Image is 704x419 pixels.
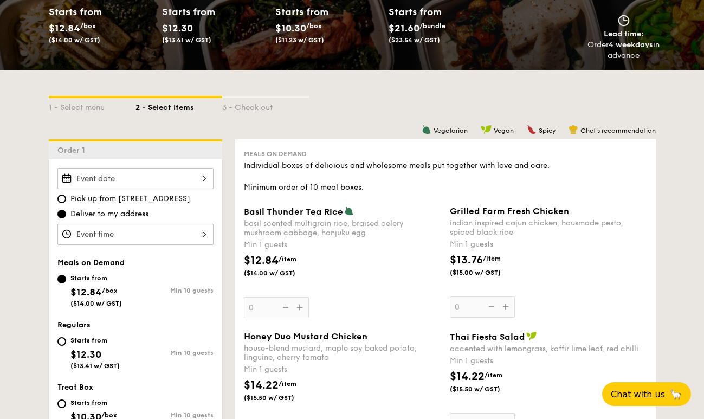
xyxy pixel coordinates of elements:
span: /item [279,380,296,388]
span: ($14.00 w/ GST) [244,269,318,278]
input: Pick up from [STREET_ADDRESS] [57,195,66,203]
div: Starts from [70,336,120,345]
span: Honey Duo Mustard Chicken [244,331,367,341]
span: Vegan [494,127,514,134]
span: Meals on Demand [57,258,125,267]
img: icon-vegetarian.fe4039eb.svg [422,125,431,134]
span: ($15.50 w/ GST) [450,385,524,394]
input: Starts from$12.30($13.41 w/ GST)Min 10 guests [57,337,66,346]
span: Spicy [539,127,556,134]
span: Thai Fiesta Salad [450,332,525,342]
span: $21.60 [389,22,419,34]
div: Starts from [162,4,210,20]
div: Starts from [389,4,441,20]
span: Grilled Farm Fresh Chicken [450,206,569,216]
span: $13.76 [450,254,483,267]
div: Min 10 guests [135,287,214,294]
span: Order 1 [57,146,89,155]
div: 2 - Select items [135,98,222,113]
button: Chat with us🦙 [602,382,691,406]
span: $12.30 [162,22,193,34]
span: /box [101,411,117,419]
img: icon-chef-hat.a58ddaea.svg [569,125,578,134]
input: Deliver to my address [57,210,66,218]
span: Deliver to my address [70,209,148,220]
span: ($14.00 w/ GST) [70,300,122,307]
span: ($11.23 w/ GST) [275,36,324,44]
span: Vegetarian [434,127,468,134]
div: 3 - Check out [222,98,309,113]
input: Event date [57,168,214,189]
span: ($13.41 w/ GST) [162,36,211,44]
div: basil scented multigrain rice, braised celery mushroom cabbage, hanjuku egg [244,219,441,237]
span: /bundle [419,22,445,30]
span: $10.30 [275,22,306,34]
input: Event time [57,224,214,245]
span: ($15.00 w/ GST) [450,268,524,277]
div: Starts from [49,4,97,20]
img: icon-spicy.37a8142b.svg [527,125,537,134]
span: 🦙 [669,388,682,401]
span: ($13.41 w/ GST) [70,362,120,370]
div: Order in advance [587,40,660,61]
input: Starts from$12.84/box($14.00 w/ GST)Min 10 guests [57,275,66,283]
div: Min 10 guests [135,411,214,419]
img: icon-vegan.f8ff3823.svg [481,125,492,134]
div: indian inspired cajun chicken, housmade pesto, spiced black rice [450,218,647,237]
span: $14.22 [244,379,279,392]
div: Individual boxes of delicious and wholesome meals put together with love and care. Minimum order ... [244,160,647,193]
div: Min 10 guests [135,349,214,357]
span: /item [279,255,296,263]
span: Chat with us [611,389,665,399]
span: Treat Box [57,383,93,392]
div: Starts from [70,398,119,407]
span: Meals on Demand [244,150,307,158]
span: $12.84 [70,286,102,298]
img: icon-vegetarian.fe4039eb.svg [344,206,354,216]
div: 1 - Select menu [49,98,135,113]
span: /box [102,287,118,294]
span: $12.84 [49,22,80,34]
div: Min 1 guests [244,240,441,250]
span: Regulars [57,320,91,330]
img: icon-clock.2db775ea.svg [616,15,632,27]
input: Starts from$10.30/box($11.23 w/ GST)Min 10 guests [57,399,66,408]
span: $12.30 [70,349,101,360]
span: ($23.54 w/ GST) [389,36,440,44]
span: Lead time: [604,29,644,38]
span: /box [80,22,96,30]
span: /box [306,22,322,30]
strong: 4 weekdays [609,40,653,49]
span: ($15.50 w/ GST) [244,394,318,402]
div: Min 1 guests [450,239,647,250]
span: /item [485,371,502,379]
div: accented with lemongrass, kaffir lime leaf, red chilli [450,344,647,353]
img: icon-vegan.f8ff3823.svg [526,331,537,341]
div: Starts from [70,274,122,282]
span: ($14.00 w/ GST) [49,36,100,44]
span: $14.22 [450,370,485,383]
span: Pick up from [STREET_ADDRESS] [70,194,190,204]
div: Starts from [275,4,324,20]
span: Chef's recommendation [580,127,656,134]
div: house-blend mustard, maple soy baked potato, linguine, cherry tomato [244,344,441,362]
div: Min 1 guests [244,364,441,375]
span: Basil Thunder Tea Rice [244,207,343,217]
span: /item [483,255,501,262]
div: Min 1 guests [450,356,647,366]
span: $12.84 [244,254,279,267]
